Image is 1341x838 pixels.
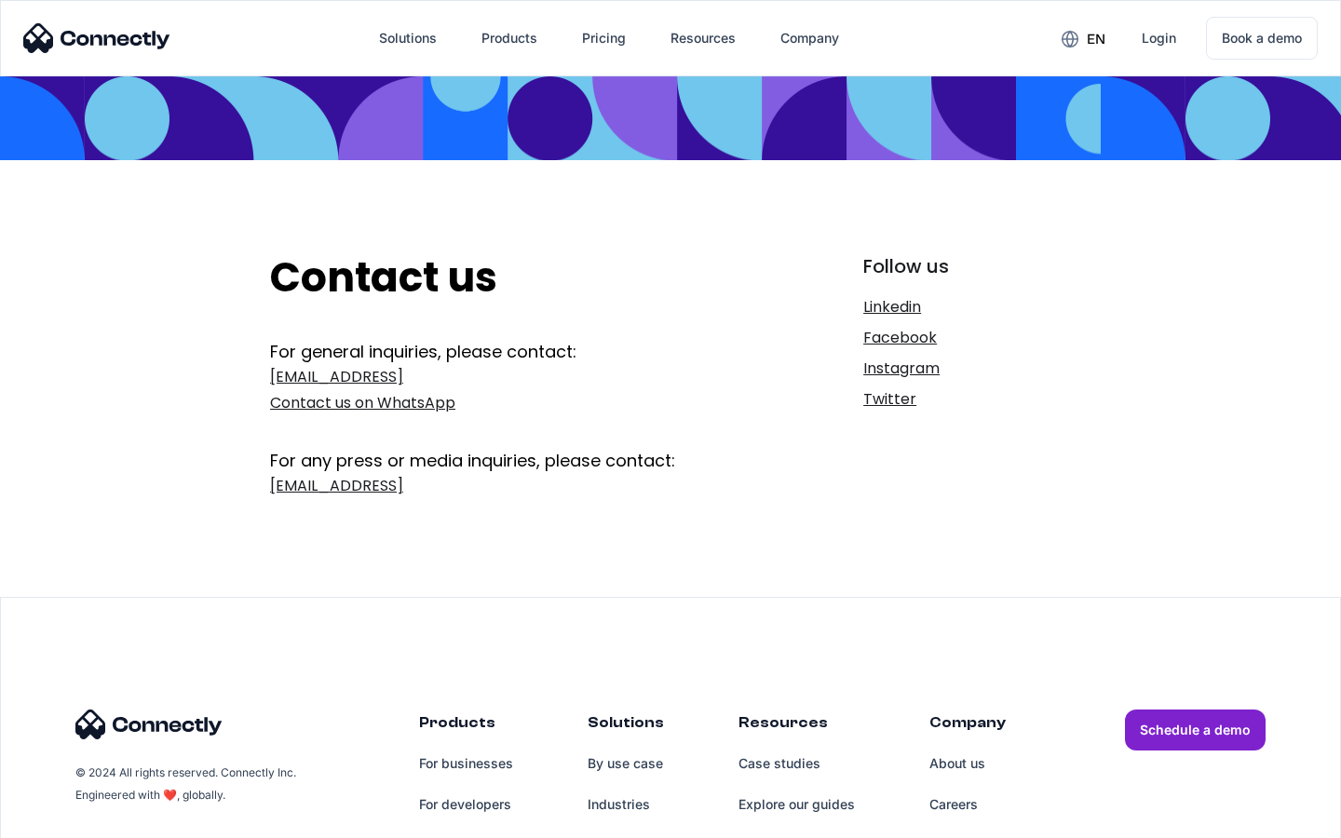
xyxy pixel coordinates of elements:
a: For developers [419,784,513,825]
a: Pricing [567,16,641,61]
div: Products [419,710,513,743]
div: Solutions [379,25,437,51]
div: Company [780,25,839,51]
div: Follow us [863,253,1071,279]
a: Industries [588,784,664,825]
h2: Contact us [270,253,742,303]
aside: Language selected: English [19,805,112,831]
a: For businesses [419,743,513,784]
a: Linkedin [863,294,1071,320]
a: [EMAIL_ADDRESS] [270,473,742,499]
div: For general inquiries, please contact: [270,340,742,364]
div: Pricing [582,25,626,51]
a: Login [1127,16,1191,61]
div: Login [1142,25,1176,51]
a: Book a demo [1206,17,1318,60]
a: By use case [588,743,664,784]
a: About us [929,743,1006,784]
div: Resources [670,25,736,51]
div: Products [481,25,537,51]
div: en [1087,26,1105,52]
div: Solutions [588,710,664,743]
a: Case studies [738,743,855,784]
a: Facebook [863,325,1071,351]
a: Twitter [863,386,1071,412]
img: Connectly Logo [75,710,223,739]
a: [EMAIL_ADDRESS]Contact us on WhatsApp [270,364,742,416]
div: Resources [738,710,855,743]
div: For any press or media inquiries, please contact: [270,421,742,473]
a: Careers [929,784,1006,825]
a: Schedule a demo [1125,710,1266,750]
a: Instagram [863,356,1071,382]
div: Company [929,710,1006,743]
ul: Language list [37,805,112,831]
img: Connectly Logo [23,23,170,53]
a: Explore our guides [738,784,855,825]
div: © 2024 All rights reserved. Connectly Inc. Engineered with ❤️, globally. [75,762,299,806]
